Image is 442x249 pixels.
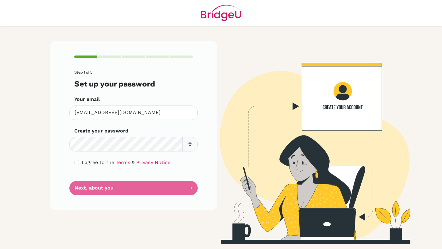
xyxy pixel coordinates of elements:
span: & [132,159,135,165]
a: Privacy Notice [136,159,170,165]
h3: Set up your password [74,79,193,88]
span: I agree to the [82,159,114,165]
a: Terms [116,159,130,165]
label: Your email [74,96,100,103]
input: Insert your email* [69,105,198,120]
label: Create your password [74,127,128,135]
span: Step 1 of 5 [74,70,92,75]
